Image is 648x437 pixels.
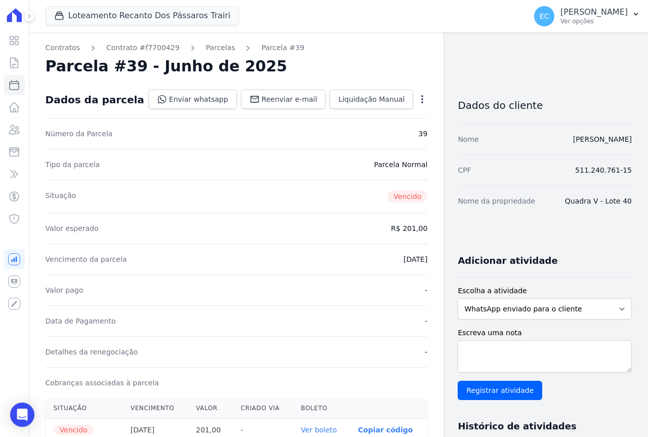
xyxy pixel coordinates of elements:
div: Open Intercom Messenger [10,403,34,427]
button: Loteamento Recanto Dos Pássaros Trairi [46,6,239,25]
p: Ver opções [560,17,628,25]
dd: 39 [419,129,428,139]
dd: Quadra V - Lote 40 [565,196,632,206]
a: Contrato #f7700429 [106,43,180,53]
span: Reenviar e-mail [262,94,317,104]
dt: Nome da propriedade [458,196,535,206]
dd: R$ 201,00 [391,223,427,233]
th: Valor [188,398,232,419]
dt: Nome [458,134,478,144]
a: Reenviar e-mail [241,90,326,109]
dt: Número da Parcela [46,129,113,139]
span: Liquidação Manual [338,94,404,104]
label: Escreva uma nota [458,328,632,338]
a: Liquidação Manual [330,90,413,109]
dd: [DATE] [403,254,427,264]
span: Vencido [54,425,94,435]
dt: Tipo da parcela [46,160,100,170]
dd: - [425,347,427,357]
dt: Situação [46,190,76,203]
dd: - [425,285,427,295]
h3: Histórico de atividades [458,420,576,432]
th: Vencimento [123,398,188,419]
dt: Cobranças associadas à parcela [46,378,159,388]
div: Dados da parcela [46,94,144,106]
th: Criado via [232,398,293,419]
dd: Parcela Normal [374,160,428,170]
dt: Valor pago [46,285,84,295]
a: [PERSON_NAME] [573,135,632,143]
a: Parcela #39 [261,43,304,53]
dd: 511.240.761-15 [575,165,632,175]
h3: Adicionar atividade [458,255,557,267]
p: [PERSON_NAME] [560,7,628,17]
button: EC [PERSON_NAME] Ver opções [526,2,648,30]
dt: CPF [458,165,471,175]
a: Parcelas [206,43,235,53]
a: Ver boleto [301,426,337,434]
label: Escolha a atividade [458,286,632,296]
nav: Breadcrumb [46,43,428,53]
h2: Parcela #39 - Junho de 2025 [46,57,288,75]
dt: Vencimento da parcela [46,254,127,264]
span: EC [540,13,549,20]
th: Boleto [293,398,350,419]
dd: - [425,316,427,326]
th: Situação [46,398,123,419]
dt: Valor esperado [46,223,99,233]
button: Copiar código [358,426,413,434]
span: Vencido [387,190,427,203]
dt: Data de Pagamento [46,316,116,326]
a: Contratos [46,43,80,53]
a: Enviar whatsapp [148,90,237,109]
h3: Dados do cliente [458,99,632,111]
input: Registrar atividade [458,381,542,400]
dt: Detalhes da renegociação [46,347,138,357]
